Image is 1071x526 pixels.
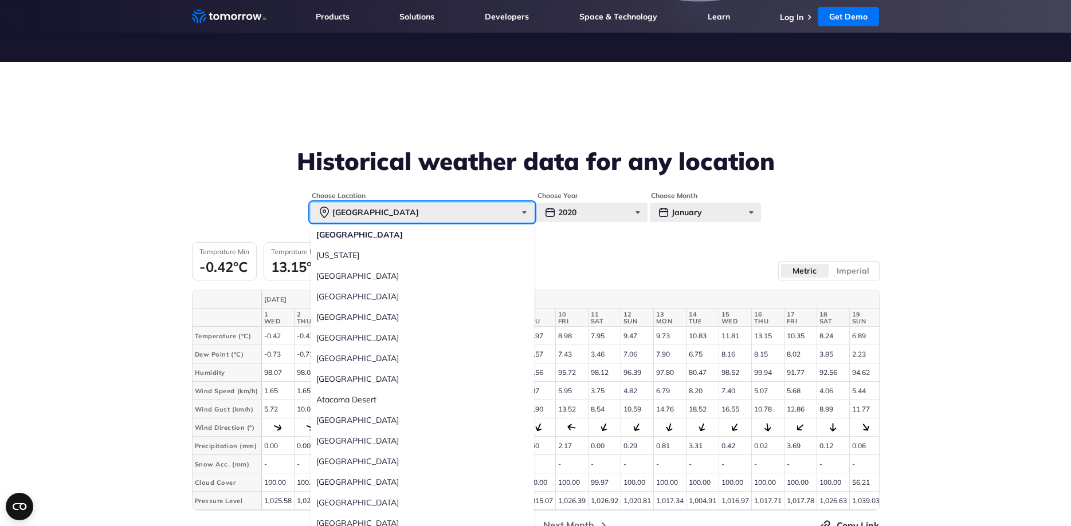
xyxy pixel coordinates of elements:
[686,345,719,363] td: 6.75
[829,423,837,432] div: 180.63°
[555,437,588,455] td: 2.17
[751,455,784,473] td: -
[751,492,784,510] td: 1,017.71
[311,286,534,307] label: [GEOGRAPHIC_DATA]
[817,363,849,382] td: 92.56
[558,311,586,318] span: 10
[721,318,749,325] span: WED
[784,492,817,510] td: 1,017.78
[817,345,849,363] td: 3.85
[294,455,327,473] td: -
[264,318,292,325] span: WED
[261,492,294,510] td: 1,025.58
[272,422,284,433] div: 114.63°
[653,363,686,382] td: 97.80
[294,492,327,510] td: 1,025.58
[591,318,618,325] span: SAT
[264,311,292,318] span: 1
[686,437,719,455] td: 3.31
[686,363,719,382] td: 80.47
[664,422,675,433] div: 196.72°
[523,492,555,510] td: 1,015.07
[751,473,784,492] td: 100.00
[294,382,327,400] td: 1.65
[849,473,882,492] td: 56.21
[588,455,621,473] td: -
[784,382,817,400] td: 5.68
[311,472,534,492] label: [GEOGRAPHIC_DATA]
[689,311,716,318] span: 14
[754,318,782,325] span: THU
[311,348,534,369] label: [GEOGRAPHIC_DATA]
[729,421,741,433] div: 213.31°
[399,11,434,22] a: Solutions
[719,327,751,345] td: 11.81
[784,345,817,363] td: 8.02
[271,247,323,256] h3: Temprature Max
[621,345,653,363] td: 7.06
[523,437,555,455] td: 4.60
[297,311,324,318] span: 2
[650,191,699,200] legend: Choose Month
[780,263,829,278] label: Metric
[555,382,588,400] td: 5.95
[193,418,261,437] th: Wind Direction (°)
[523,363,555,382] td: 95.56
[192,8,266,25] a: Home link
[588,437,621,455] td: 0.00
[849,437,882,455] td: 0.06
[555,492,588,510] td: 1,026.39
[261,327,294,345] td: -0.42
[567,422,576,432] div: 279.98°
[199,247,249,256] h3: Temprature Min
[193,437,261,455] th: Precipitation (mm)
[311,369,534,389] label: [GEOGRAPHIC_DATA]
[784,473,817,492] td: 100.00
[193,327,261,345] th: Temperature (°C)
[193,382,261,400] th: Wind Speed (km/h)
[555,327,588,345] td: 8.98
[311,327,534,348] label: [GEOGRAPHIC_DATA]
[193,345,261,363] th: Dew Point (°C)
[536,203,648,222] div: 2020
[719,437,751,455] td: 0.42
[555,455,588,473] td: -
[599,422,610,433] div: 204.3°
[656,318,684,325] span: MON
[751,382,784,400] td: 5.07
[316,11,350,22] a: Products
[653,382,686,400] td: 6.79
[623,318,651,325] span: SUN
[261,382,294,400] td: 1.65
[311,451,534,472] label: [GEOGRAPHIC_DATA]
[780,12,803,22] a: Log In
[817,455,849,473] td: -
[849,363,882,382] td: 94.62
[588,492,621,510] td: 1,026.92
[588,382,621,400] td: 3.75
[784,437,817,455] td: 3.69
[192,148,880,175] h2: Historical weather data for any location
[794,421,806,433] div: 229.15°
[653,327,686,345] td: 9.73
[653,455,686,473] td: -
[311,203,534,222] div: [GEOGRAPHIC_DATA]
[311,389,534,410] label: Atacama Desert
[819,318,847,325] span: SAT
[621,455,653,473] td: -
[708,11,730,22] a: Learn
[656,311,684,318] span: 13
[631,421,642,433] div: 208.59°
[852,311,880,318] span: 19
[294,363,327,382] td: 98.07
[533,422,545,433] div: 203.66°
[261,473,294,492] td: 100.00
[193,363,261,382] th: Humidity
[588,327,621,345] td: 7.95
[555,345,588,363] td: 7.43
[686,382,719,400] td: 8.20
[817,437,849,455] td: 0.12
[294,345,327,363] td: -0.73
[297,318,324,325] span: THU
[650,203,761,222] div: January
